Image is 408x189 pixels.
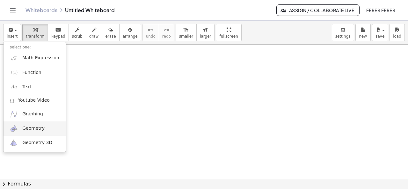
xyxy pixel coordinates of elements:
i: keyboard [55,26,61,34]
li: select one: [4,44,66,51]
span: Function [22,69,41,76]
img: ggb-geometry.svg [10,125,18,133]
a: Function [4,65,66,80]
span: Graphing [22,111,43,117]
a: Graphing [4,107,66,121]
i: redo [164,26,170,34]
button: keyboardkeypad [48,24,69,41]
button: load [390,24,405,41]
a: Geometry [4,121,66,136]
button: redoredo [159,24,174,41]
span: keypad [51,34,65,39]
i: format_size [183,26,189,34]
button: feres feres [361,4,400,16]
span: Assign / Collaborate Live [282,7,354,13]
span: scrub [72,34,83,39]
button: undoundo [142,24,159,41]
a: Geometry 3D [4,136,66,150]
button: transform [22,24,48,41]
span: new [359,34,367,39]
span: erase [105,34,116,39]
span: fullscreen [219,34,238,39]
span: larger [200,34,211,39]
img: f_x.png [10,69,18,76]
a: Youtube Video [4,94,66,107]
button: format_sizesmaller [176,24,197,41]
img: ggb-3d.svg [10,139,18,147]
span: Youtube Video [18,97,50,104]
button: fullscreen [216,24,241,41]
button: insert [3,24,21,41]
span: Geometry [22,125,45,132]
span: Math Expression [22,55,59,61]
img: sqrt_x.png [10,54,18,62]
button: scrub [69,24,86,41]
a: Math Expression [4,51,66,65]
button: Assign / Collaborate Live [276,4,360,16]
a: Whiteboards [25,7,57,13]
span: load [393,34,401,39]
button: Toggle navigation [8,5,18,15]
i: undo [148,26,154,34]
span: redo [162,34,171,39]
i: format_size [202,26,208,34]
span: arrange [123,34,138,39]
span: feres feres [366,7,395,13]
button: arrange [119,24,141,41]
button: format_sizelarger [196,24,215,41]
button: erase [102,24,119,41]
button: new [355,24,371,41]
span: undo [146,34,156,39]
img: ggb-graphing.svg [10,110,18,118]
span: draw [89,34,99,39]
span: transform [26,34,45,39]
button: save [372,24,388,41]
button: settings [332,24,354,41]
span: Text [22,84,31,90]
button: draw [86,24,102,41]
span: save [375,34,384,39]
span: settings [335,34,351,39]
img: Aa.png [10,83,18,91]
span: insert [7,34,18,39]
span: smaller [179,34,193,39]
a: Text [4,80,66,94]
span: Geometry 3D [22,140,52,146]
